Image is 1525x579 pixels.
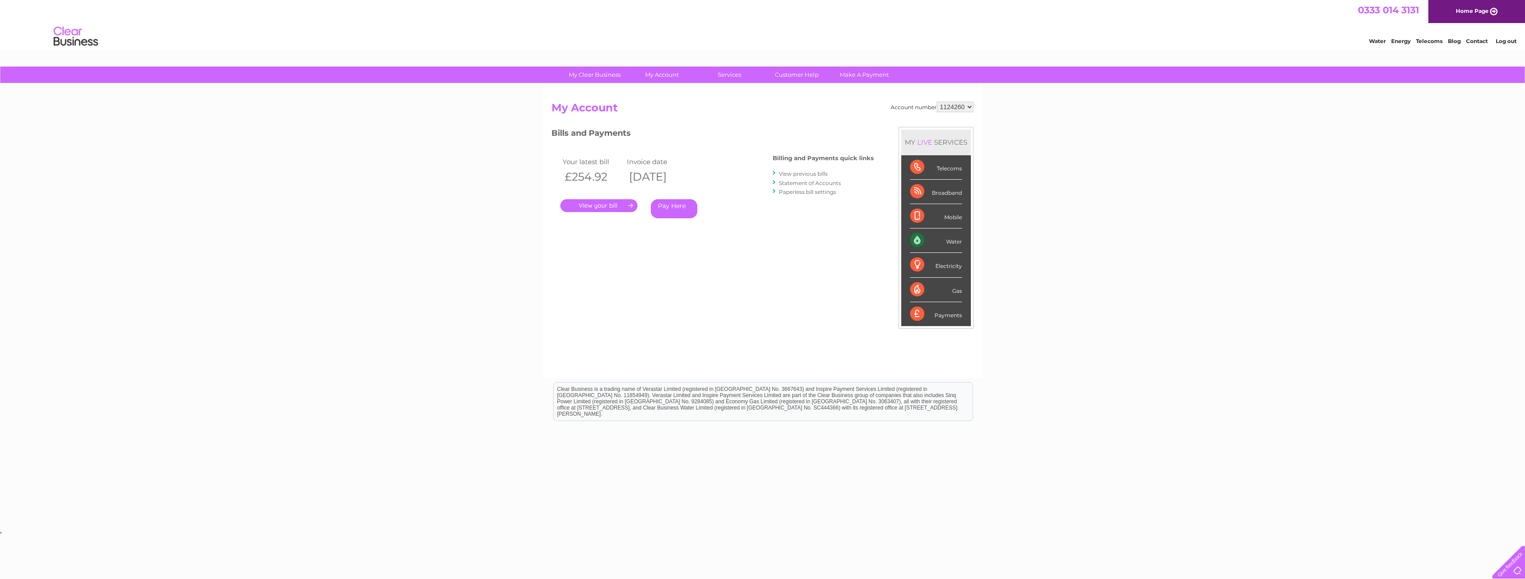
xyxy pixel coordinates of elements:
a: Energy [1391,38,1411,44]
div: Telecoms [910,155,962,180]
a: Telecoms [1416,38,1443,44]
a: 0333 014 3131 [1358,4,1419,16]
h3: Bills and Payments [551,127,874,142]
a: Paperless bill settings [779,189,836,195]
a: Pay Here [651,199,697,218]
td: Your latest bill [560,156,625,168]
div: Water [910,228,962,253]
div: Account number [891,102,974,112]
a: Customer Help [760,67,833,83]
h2: My Account [551,102,974,118]
div: Mobile [910,204,962,228]
a: My Clear Business [558,67,631,83]
div: MY SERVICES [901,130,971,155]
div: Electricity [910,253,962,277]
th: [DATE] [625,168,689,186]
a: . [560,199,637,212]
div: LIVE [915,138,934,146]
a: Services [693,67,766,83]
a: Make A Payment [828,67,901,83]
div: Clear Business is a trading name of Verastar Limited (registered in [GEOGRAPHIC_DATA] No. 3667643... [554,5,973,43]
a: View previous bills [779,170,828,177]
div: Payments [910,302,962,326]
a: Water [1369,38,1386,44]
div: Gas [910,278,962,302]
a: My Account [626,67,699,83]
img: logo.png [53,23,98,50]
h4: Billing and Payments quick links [773,155,874,161]
a: Blog [1448,38,1461,44]
td: Invoice date [625,156,689,168]
div: Broadband [910,180,962,204]
a: Log out [1496,38,1517,44]
a: Contact [1466,38,1488,44]
th: £254.92 [560,168,625,186]
a: Statement of Accounts [779,180,841,186]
